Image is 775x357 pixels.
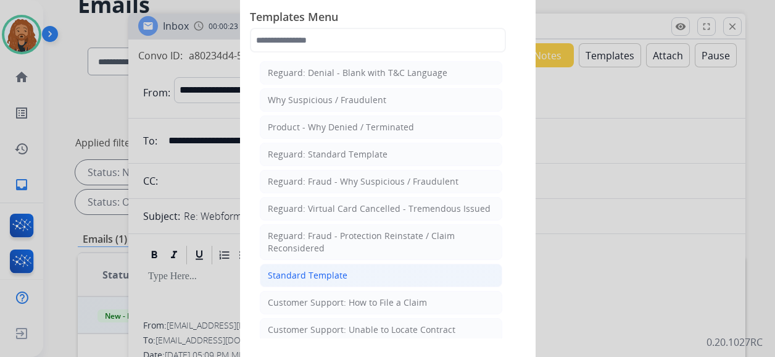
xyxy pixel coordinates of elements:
[268,230,494,254] div: Reguard: Fraud - Protection Reinstate / Claim Reconsidered
[268,324,455,336] div: Customer Support: Unable to Locate Contract
[268,67,447,79] div: Reguard: Denial - Blank with T&C Language
[268,94,386,106] div: Why Suspicious / Fraudulent
[268,296,427,309] div: Customer Support: How to File a Claim
[268,121,414,133] div: Product - Why Denied / Terminated
[250,8,526,28] span: Templates Menu
[268,203,491,215] div: Reguard: Virtual Card Cancelled - Tremendous Issued
[268,175,458,188] div: Reguard: Fraud - Why Suspicious / Fraudulent
[268,269,347,282] div: Standard Template
[268,148,387,161] div: Reguard: Standard Template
